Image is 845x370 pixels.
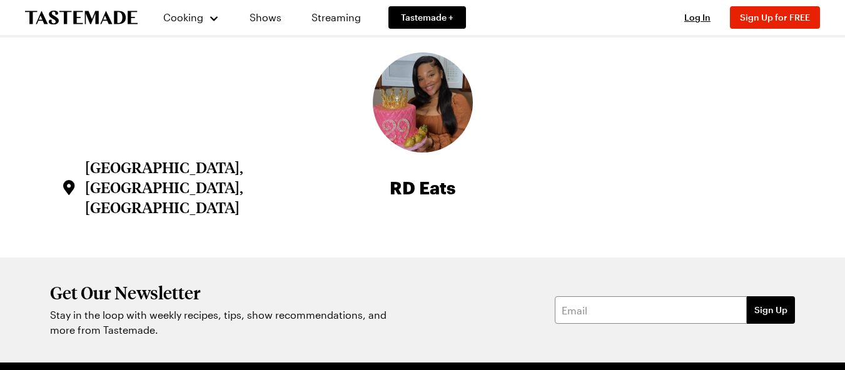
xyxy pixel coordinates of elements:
[388,6,466,29] a: Tastemade +
[401,11,453,24] span: Tastemade +
[373,52,473,152] img: Profile picture
[163,2,220,32] button: Cooking
[373,52,473,152] button: Expand profile picture
[85,157,243,217] span: [GEOGRAPHIC_DATA], [GEOGRAPHIC_DATA], [GEOGRAPHIC_DATA]
[754,304,787,316] span: Sign Up
[50,282,394,302] h2: Get Our Newsletter
[684,12,711,22] span: Log In
[740,12,810,22] span: Sign Up for FREE
[163,11,203,23] span: Cooking
[672,11,722,24] button: Log In
[25,11,138,25] a: To Tastemade Home Page
[390,174,455,201] h1: RD Eats
[747,296,795,324] button: Sign Up
[730,6,820,29] button: Sign Up for FREE
[50,307,394,337] p: Stay in the loop with weekly recipes, tips, show recommendations, and more from Tastemade.
[555,296,747,324] input: Email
